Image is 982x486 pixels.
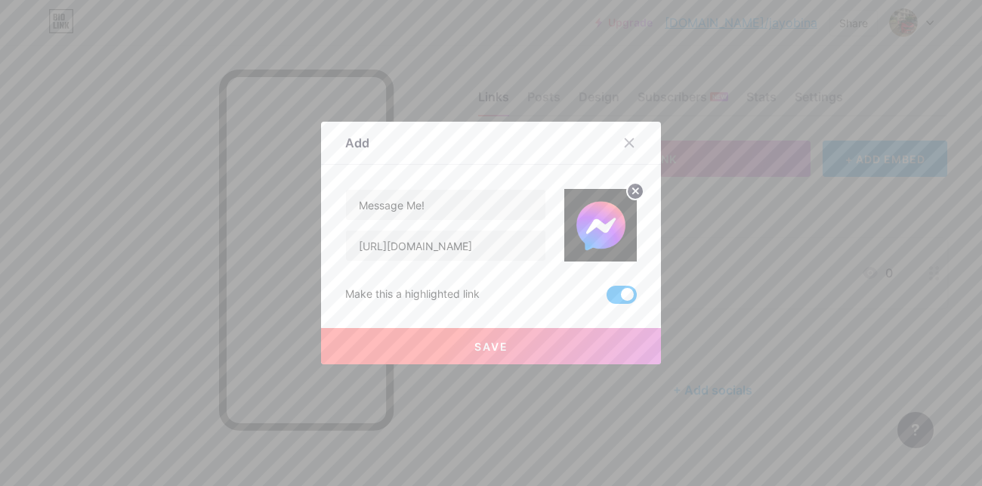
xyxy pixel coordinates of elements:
img: link_thumbnail [564,189,637,262]
input: Title [346,190,545,220]
button: Save [321,328,661,364]
div: Make this a highlighted link [345,286,480,304]
div: Add [345,134,369,152]
input: URL [346,231,545,261]
span: Save [474,340,508,353]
